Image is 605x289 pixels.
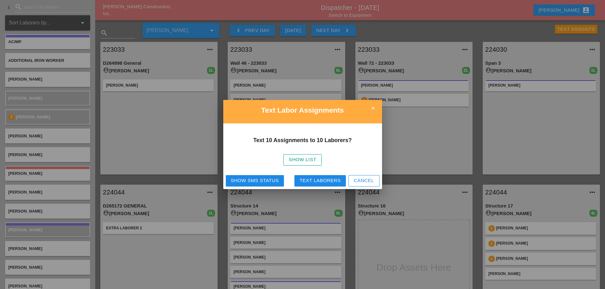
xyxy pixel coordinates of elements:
div: Text Laborers [299,177,341,184]
i: close [367,102,380,115]
button: Show List [283,154,322,166]
div: Cancel [354,177,374,184]
button: Text Laborers [294,175,346,187]
button: Cancel [348,175,380,187]
h3: Text 10 Assignments to 10 Laborers? [228,128,377,152]
div: Show SMS Status [231,177,279,184]
h2: Text Labor Assignments [228,105,377,116]
div: Show List [289,156,316,163]
button: Show SMS Status [226,175,284,187]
